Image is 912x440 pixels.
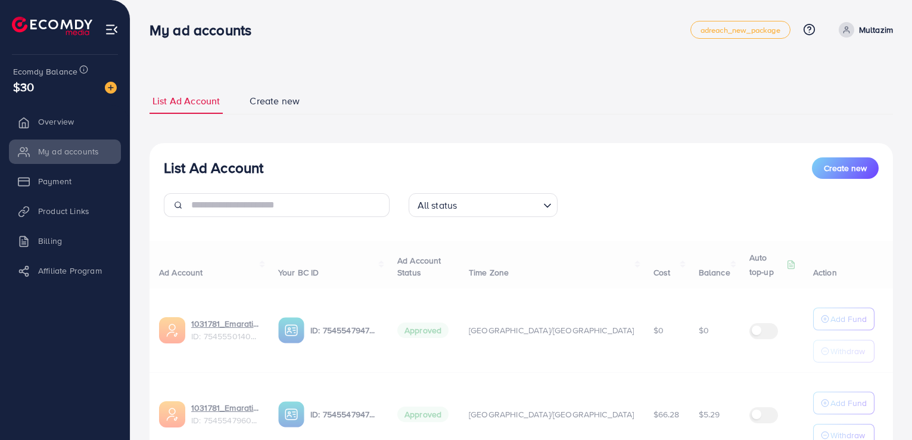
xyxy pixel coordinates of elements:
span: $30 [13,78,34,95]
a: Multazim [834,22,893,38]
span: Create new [824,162,867,174]
img: logo [12,17,92,35]
img: menu [105,23,119,36]
p: Multazim [859,23,893,37]
span: All status [415,197,460,214]
button: Create new [812,157,879,179]
a: adreach_new_package [690,21,790,39]
span: Create new [250,94,300,108]
span: Ecomdy Balance [13,66,77,78]
span: List Ad Account [152,94,220,108]
h3: My ad accounts [150,21,261,39]
h3: List Ad Account [164,159,263,176]
img: image [105,82,117,94]
span: adreach_new_package [701,26,780,34]
input: Search for option [460,194,538,214]
div: Search for option [409,193,558,217]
